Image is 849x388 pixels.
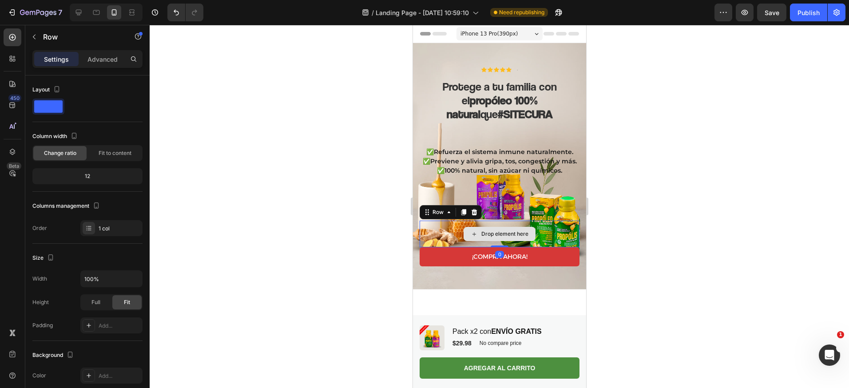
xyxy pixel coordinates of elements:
[765,9,779,16] span: Save
[32,372,46,380] div: Color
[58,7,62,18] p: 7
[499,8,544,16] span: Need republishing
[757,4,786,21] button: Save
[44,149,76,157] span: Change ratio
[32,131,79,143] div: Column width
[99,372,140,380] div: Add...
[167,4,203,21] div: Undo/Redo
[81,271,142,287] input: Auto
[7,162,21,170] div: Beta
[4,4,66,21] button: 7
[790,4,827,21] button: Publish
[99,149,131,157] span: Fit to content
[413,25,586,388] iframe: Design area
[8,95,21,102] div: 450
[32,275,47,283] div: Width
[124,298,130,306] span: Fit
[797,8,820,17] div: Publish
[32,252,56,264] div: Size
[32,321,53,329] div: Padding
[99,322,140,330] div: Add...
[43,32,119,42] p: Row
[372,8,374,17] span: /
[44,55,69,64] p: Settings
[87,55,118,64] p: Advanced
[837,331,844,338] span: 1
[819,344,840,366] iframe: Intercom live chat
[99,225,140,233] div: 1 col
[91,298,100,306] span: Full
[34,170,141,182] div: 12
[376,8,469,17] span: Landing Page - [DATE] 10:59:10
[32,298,49,306] div: Height
[32,224,47,232] div: Order
[32,200,102,212] div: Columns management
[32,84,62,96] div: Layout
[32,349,75,361] div: Background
